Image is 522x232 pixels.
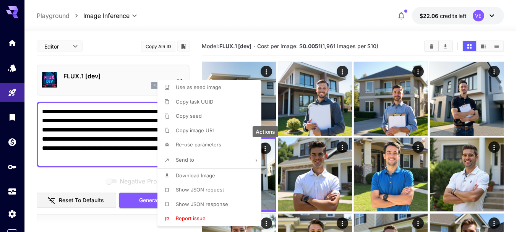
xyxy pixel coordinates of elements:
span: Use as seed image [176,84,221,90]
span: Show JSON response [176,201,228,207]
span: Report issue [176,215,206,221]
span: Show JSON request [176,187,224,193]
span: Copy seed [176,113,202,119]
span: Send to [176,157,194,163]
span: Download Image [176,172,215,178]
div: Actions [253,126,278,137]
span: Re-use parameters [176,141,221,148]
span: Copy task UUID [176,99,213,105]
span: Copy image URL [176,127,215,133]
